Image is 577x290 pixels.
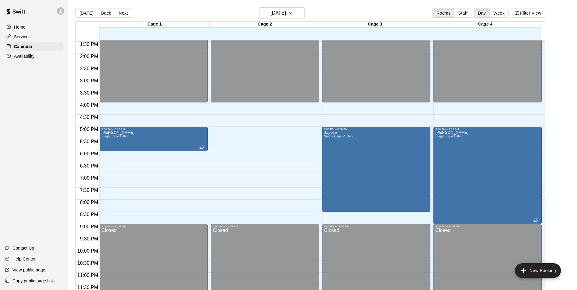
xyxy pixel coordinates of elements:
span: 5:00 PM [78,127,100,132]
span: 11:30 PM [76,285,99,290]
div: Cage 1 [99,22,210,27]
span: 10:00 PM [76,248,99,254]
p: Contact Us [12,245,34,251]
span: 9:00 PM [78,224,100,229]
span: 4:30 PM [78,115,100,120]
a: Services [5,32,64,41]
span: 3:30 PM [78,90,100,95]
button: [DATE] [75,9,97,18]
a: Availability [5,52,64,61]
div: Cage 4 [430,22,540,27]
span: 2:00 PM [78,54,100,59]
button: Week [489,9,509,18]
p: Copy public page link [12,278,54,284]
span: 8:00 PM [78,200,100,205]
p: Help Center [12,256,36,262]
button: Filter View [511,9,545,18]
button: Back [97,9,115,18]
div: 9:00 PM – 11:59 PM [324,225,429,228]
span: Recurring event [199,145,204,150]
p: Home [14,24,26,30]
span: Single Cage Pitching [324,135,354,138]
a: Home [5,22,64,32]
div: 9:00 PM – 11:59 PM [101,225,206,228]
p: Services [14,34,31,40]
span: 6:30 PM [78,163,100,168]
span: 6:00 PM [78,151,100,156]
p: View public page [12,267,45,273]
div: 5:00 PM – 6:00 PM [101,128,206,131]
span: Recurring event [533,218,538,223]
div: 5:00 PM – 9:00 PM: Pablo [433,127,542,224]
span: 2:30 PM [78,66,100,71]
button: [DATE] [259,7,305,19]
p: Availability [14,53,35,59]
div: 9:00 PM – 11:59 PM [213,225,317,228]
span: 7:30 PM [78,188,100,193]
div: 5:00 PM – 8:30 PM: Jaycee [322,127,430,212]
span: 4:00 PM [78,102,100,108]
span: 9:30 PM [78,236,100,241]
button: Day [474,9,490,18]
h6: [DATE] [270,9,286,17]
span: 10:30 PM [76,261,99,266]
p: Calendar [14,43,33,50]
span: Single Cage Hitting [101,135,129,138]
div: 5:00 PM – 8:30 PM [324,128,429,131]
div: 5:00 PM – 6:00 PM: Eric [99,127,208,151]
span: 8:30 PM [78,212,100,217]
span: 7:00 PM [78,175,100,181]
span: 11:00 PM [76,273,99,278]
span: 3:00 PM [78,78,100,83]
span: Single Cage Hitting [435,135,463,138]
button: Rooms [433,9,454,18]
div: Cage 2 [210,22,320,27]
div: Cage 3 [320,22,430,27]
a: Calendar [5,42,64,51]
span: 1:30 PM [78,42,100,47]
div: 9:00 PM – 11:59 PM [435,225,540,228]
button: Next [115,9,132,18]
div: 5:00 PM – 9:00 PM [435,128,540,131]
span: 5:30 PM [78,139,100,144]
button: add [515,263,561,278]
button: Staff [454,9,471,18]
